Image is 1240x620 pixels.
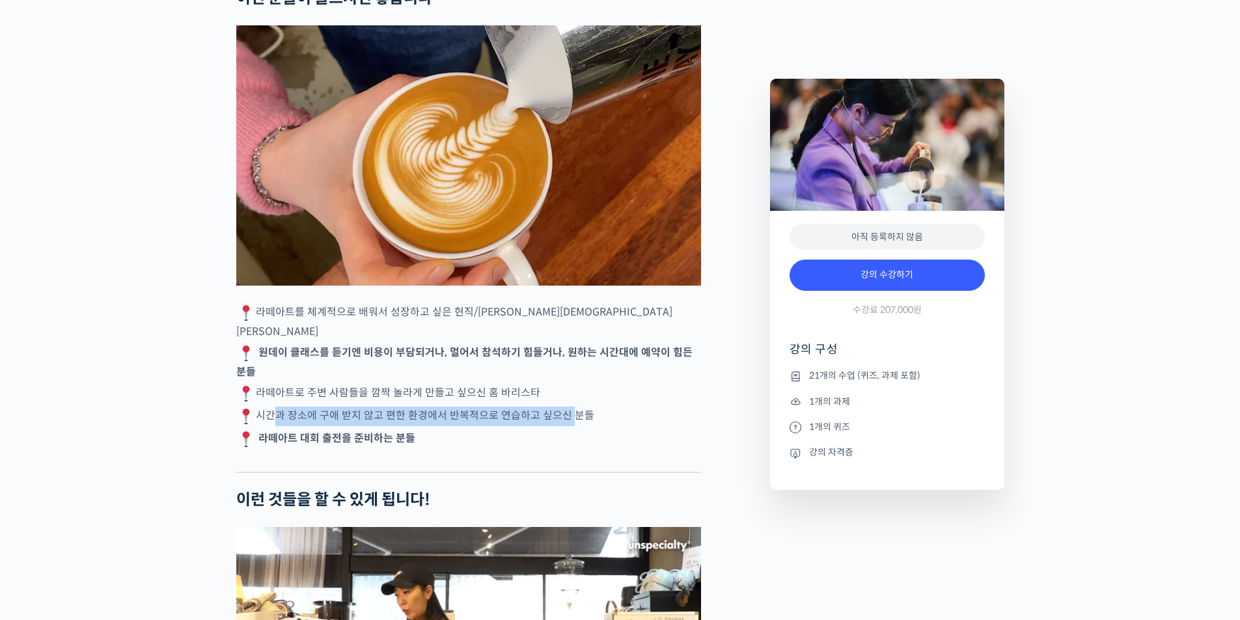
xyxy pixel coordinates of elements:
span: 홈 [41,432,49,442]
a: 설정 [168,412,250,445]
span: 대화 [119,433,135,443]
strong: 이런 것들을 할 수 있게 됩니다! [236,490,430,509]
li: 강의 자격증 [790,445,985,461]
a: 대화 [86,412,168,445]
h4: 강의 구성 [790,342,985,368]
img: 📍 [238,305,254,321]
strong: 라떼아트 대회 출전을 준비하는 분들 [258,432,415,446]
img: 📍 [238,386,254,401]
li: 1개의 퀴즈 [790,419,985,435]
li: 1개의 과제 [790,394,985,409]
strong: 원데이 클래스를 듣기엔 비용이 부담되거나, 멀어서 참석하기 힘들거나, 원하는 시간대에 예약이 힘든 분들 [236,346,693,379]
span: 설정 [201,432,217,442]
p: 라떼아트로 주변 사람들을 깜짝 놀라게 만들고 싶으신 홈 바리스타 [236,384,701,403]
a: 강의 수강하기 [790,260,985,291]
a: 홈 [4,412,86,445]
img: 📍 [238,431,254,447]
div: 아직 등록하지 않음 [790,224,985,250]
img: 📍 [238,345,254,361]
img: 📍 [238,409,254,424]
p: 라떼아트를 체계적으로 배워서 성장하고 싶은 현직/[PERSON_NAME][DEMOGRAPHIC_DATA][PERSON_NAME] [236,303,701,340]
span: 수강료 207,000원 [853,304,922,316]
p: 시간과 장소에 구애 받지 않고 편한 환경에서 반복적으로 연습하고 싶으신 분들 [236,407,701,426]
li: 21개의 수업 (퀴즈, 과제 포함) [790,368,985,384]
